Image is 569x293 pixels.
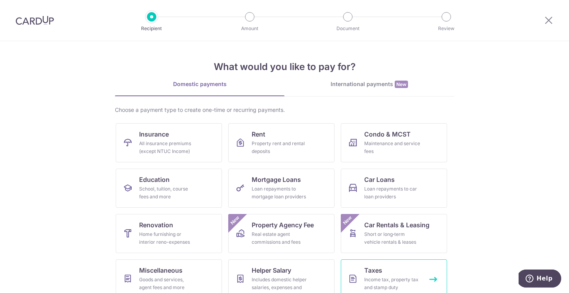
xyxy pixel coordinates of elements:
[221,25,279,32] p: Amount
[364,220,429,230] span: Car Rentals & Leasing
[417,25,475,32] p: Review
[228,169,335,208] a: Mortgage LoansLoan repayments to mortgage loan providers
[319,25,377,32] p: Document
[139,276,195,291] div: Goods and services, agent fees and more
[116,123,222,162] a: InsuranceAll insurance premiums (except NTUC Income)
[341,214,354,227] span: New
[229,214,242,227] span: New
[364,266,382,275] span: Taxes
[395,81,408,88] span: New
[364,276,420,291] div: Income tax, property tax and stamp duty
[139,220,173,230] span: Renovation
[115,80,284,88] div: Domestic payments
[18,5,34,13] span: Help
[115,60,454,74] h4: What would you like to pay for?
[252,220,314,230] span: Property Agency Fee
[364,129,411,139] span: Condo & MCST
[519,270,561,289] iframe: Opens a widget where you can find more information
[228,214,335,253] a: Property Agency FeeReal estate agent commissions and feesNew
[139,185,195,201] div: School, tuition, course fees and more
[364,175,395,184] span: Car Loans
[252,266,291,275] span: Helper Salary
[123,25,181,32] p: Recipient
[116,169,222,208] a: EducationSchool, tuition, course fees and more
[252,185,308,201] div: Loan repayments to mortgage loan providers
[341,123,447,162] a: Condo & MCSTMaintenance and service fees
[228,123,335,162] a: RentProperty rent and rental deposits
[115,106,454,114] div: Choose a payment type to create one-time or recurring payments.
[252,230,308,246] div: Real estate agent commissions and fees
[341,169,447,208] a: Car LoansLoan repayments to car loan providers
[139,230,195,246] div: Home furnishing or interior reno-expenses
[364,185,420,201] div: Loan repayments to car loan providers
[284,80,454,88] div: International payments
[364,140,420,155] div: Maintenance and service fees
[252,175,301,184] span: Mortgage Loans
[139,175,170,184] span: Education
[364,230,420,246] div: Short or long‑term vehicle rentals & leases
[341,214,447,253] a: Car Rentals & LeasingShort or long‑term vehicle rentals & leasesNew
[139,129,169,139] span: Insurance
[116,214,222,253] a: RenovationHome furnishing or interior reno-expenses
[252,140,308,155] div: Property rent and rental deposits
[139,266,183,275] span: Miscellaneous
[139,140,195,155] div: All insurance premiums (except NTUC Income)
[16,16,54,25] img: CardUp
[252,129,265,139] span: Rent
